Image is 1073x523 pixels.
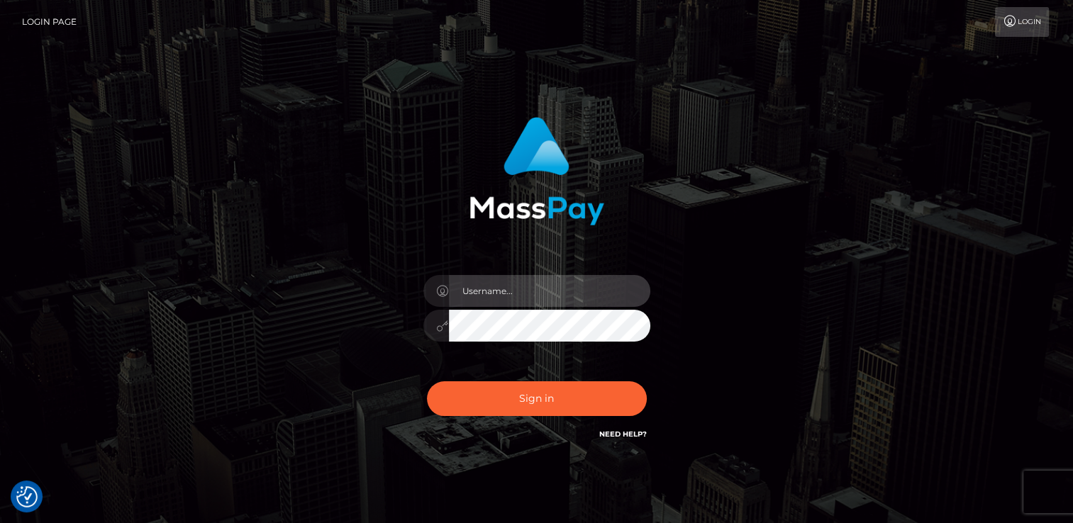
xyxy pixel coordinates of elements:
a: Login [995,7,1049,37]
img: Revisit consent button [16,486,38,507]
a: Login Page [22,7,77,37]
img: MassPay Login [469,117,604,225]
a: Need Help? [599,429,647,439]
button: Consent Preferences [16,486,38,507]
input: Username... [449,275,650,307]
button: Sign in [427,381,647,416]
